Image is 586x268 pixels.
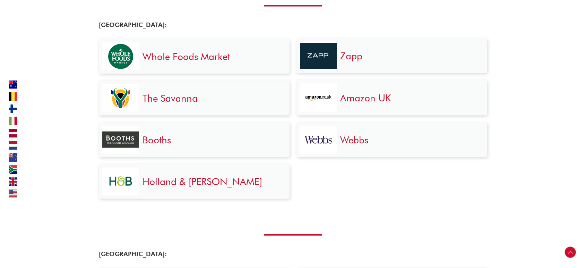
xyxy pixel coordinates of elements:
[340,134,368,146] a: Webbs
[99,250,290,258] h4: [GEOGRAPHIC_DATA]:
[143,92,198,104] a: The Savanna
[143,176,262,187] a: Holland & [PERSON_NAME]
[99,21,290,29] h4: [GEOGRAPHIC_DATA]:
[340,50,362,62] a: Zapp
[143,134,171,146] a: Booths
[143,51,230,62] a: Whole Foods Market
[340,92,391,104] a: Amazon UK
